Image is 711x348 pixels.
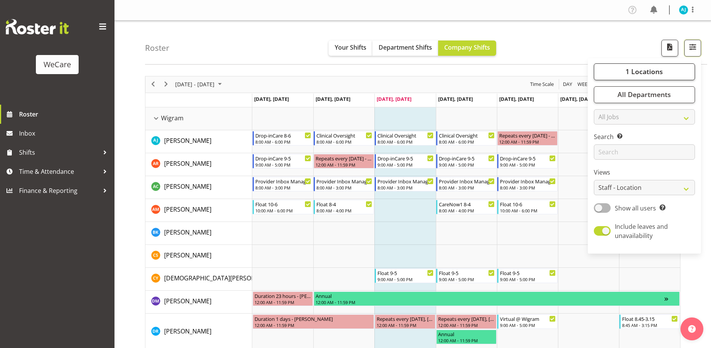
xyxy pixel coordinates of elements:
[254,95,289,102] span: [DATE], [DATE]
[164,296,211,306] a: [PERSON_NAME]
[439,276,495,282] div: 9:00 AM - 5:00 PM
[316,292,664,299] div: Annual
[253,131,313,146] div: AJ Jones"s event - Drop-inCare 8-6 Begin From Monday, September 29, 2025 at 8:00:00 AM GMT+13:00 ...
[500,154,556,162] div: Drop-inCare 9-5
[438,322,495,328] div: 12:00 AM - 11:59 PM
[497,131,558,146] div: AJ Jones"s event - Repeats every friday - AJ Jones Begin From Friday, October 3, 2025 at 12:00:00...
[615,204,656,212] span: Show all users
[439,177,495,185] div: Provider Inbox Management
[439,162,495,168] div: 9:00 AM - 5:00 PM
[439,154,495,162] div: Drop-inCare 9-5
[164,182,211,191] span: [PERSON_NAME]
[438,95,473,102] span: [DATE], [DATE]
[375,131,435,146] div: AJ Jones"s event - Clinical Oversight Begin From Wednesday, October 1, 2025 at 8:00:00 AM GMT+13:...
[377,95,411,102] span: [DATE], [DATE]
[617,90,671,99] span: All Departments
[255,200,311,208] div: Float 10-6
[497,154,558,168] div: Andrea Ramirez"s event - Drop-inCare 9-5 Begin From Friday, October 3, 2025 at 9:00:00 AM GMT+13:...
[500,269,556,277] div: Float 9-5
[436,200,497,214] div: Ashley Mendoza"s event - CareNow1 8-4 Begin From Thursday, October 2, 2025 at 8:00:00 AM GMT+13:0...
[19,108,111,120] span: Roster
[438,337,495,343] div: 12:00 AM - 11:59 PM
[164,136,211,145] span: [PERSON_NAME]
[164,251,211,260] a: [PERSON_NAME]
[255,177,311,185] div: Provider Inbox Management
[316,154,372,162] div: Repeats every [DATE] - [PERSON_NAME]
[375,154,435,168] div: Andrea Ramirez"s event - Drop-inCare 9-5 Begin From Wednesday, October 1, 2025 at 9:00:00 AM GMT+...
[500,276,556,282] div: 9:00 AM - 5:00 PM
[316,95,350,102] span: [DATE], [DATE]
[439,207,495,214] div: 8:00 AM - 4:00 PM
[44,59,71,70] div: WeCare
[164,205,211,214] span: [PERSON_NAME]
[164,159,211,168] a: [PERSON_NAME]
[500,207,556,214] div: 10:00 AM - 6:00 PM
[316,131,372,139] div: Clinical Oversight
[619,314,680,329] div: Deepti Raturi"s event - Float 8.45-3.15 Begin From Sunday, October 5, 2025 at 8:45:00 AM GMT+13:0...
[253,177,313,191] div: Andrew Casburn"s event - Provider Inbox Management Begin From Monday, September 29, 2025 at 8:00:...
[436,314,497,329] div: Deepti Raturi"s event - Repeats every wednesday, thursday - Deepti Raturi Begin From Thursday, Oc...
[500,200,556,208] div: Float 10-6
[164,327,211,336] a: [PERSON_NAME]
[499,139,556,145] div: 12:00 AM - 11:59 PM
[255,131,311,139] div: Drop-inCare 8-6
[615,222,668,240] span: Include leaves and unavailability
[661,40,678,57] button: Download a PDF of the roster according to the set date range.
[500,322,556,328] div: 9:00 AM - 5:00 PM
[145,245,252,268] td: Catherine Stewart resource
[529,79,555,89] span: Time Scale
[145,44,169,52] h4: Roster
[160,76,173,92] div: next period
[164,274,277,283] a: [DEMOGRAPHIC_DATA][PERSON_NAME]
[375,177,435,191] div: Andrew Casburn"s event - Provider Inbox Management Begin From Wednesday, October 1, 2025 at 8:00:...
[377,162,433,168] div: 9:00 AM - 5:00 PM
[316,207,372,214] div: 8:00 AM - 4:00 PM
[145,107,252,130] td: Wigram resource
[145,268,252,291] td: Christianna Yu resource
[164,205,211,214] a: [PERSON_NAME]
[329,40,372,56] button: Your Shifts
[594,168,695,177] label: Views
[253,200,313,214] div: Ashley Mendoza"s event - Float 10-6 Begin From Monday, September 29, 2025 at 10:00:00 AM GMT+13:0...
[529,79,555,89] button: Time Scale
[377,185,433,191] div: 8:00 AM - 3:00 PM
[576,79,592,89] button: Timeline Week
[255,207,311,214] div: 10:00 AM - 6:00 PM
[161,79,171,89] button: Next
[500,162,556,168] div: 9:00 AM - 5:00 PM
[500,185,556,191] div: 8:00 AM - 3:00 PM
[562,79,573,89] span: Day
[372,40,438,56] button: Department Shifts
[377,131,433,139] div: Clinical Oversight
[255,154,311,162] div: Drop-inCare 9-5
[439,131,495,139] div: Clinical Oversight
[316,185,372,191] div: 8:00 AM - 3:00 PM
[500,177,556,185] div: Provider Inbox Management
[688,325,696,333] img: help-xxl-2.png
[377,315,433,322] div: Repeats every [DATE], [DATE] - [PERSON_NAME]
[164,297,211,305] span: [PERSON_NAME]
[377,154,433,162] div: Drop-inCare 9-5
[439,269,495,277] div: Float 9-5
[436,154,497,168] div: Andrea Ramirez"s event - Drop-inCare 9-5 Begin From Thursday, October 2, 2025 at 9:00:00 AM GMT+1...
[626,67,663,76] span: 1 Locations
[438,330,495,338] div: Annual
[316,139,372,145] div: 8:00 AM - 6:00 PM
[375,314,435,329] div: Deepti Raturi"s event - Repeats every wednesday, thursday - Deepti Raturi Begin From Wednesday, O...
[444,43,490,52] span: Company Shifts
[255,292,311,299] div: Duration 23 hours - [PERSON_NAME]
[377,139,433,145] div: 8:00 AM - 6:00 PM
[500,315,556,322] div: Virtual @ Wigram
[439,200,495,208] div: CareNow1 8-4
[377,276,433,282] div: 9:00 AM - 5:00 PM
[594,144,695,160] input: Search
[255,299,311,305] div: 12:00 AM - 11:59 PM
[255,162,311,168] div: 9:00 AM - 5:00 PM
[377,177,433,185] div: Provider Inbox Management
[161,113,184,123] span: Wigram
[436,131,497,146] div: AJ Jones"s event - Clinical Oversight Begin From Thursday, October 2, 2025 at 8:00:00 AM GMT+13:0...
[375,269,435,283] div: Christianna Yu"s event - Float 9-5 Begin From Wednesday, October 1, 2025 at 9:00:00 AM GMT+13:00 ...
[255,185,311,191] div: 8:00 AM - 3:00 PM
[377,269,433,277] div: Float 9-5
